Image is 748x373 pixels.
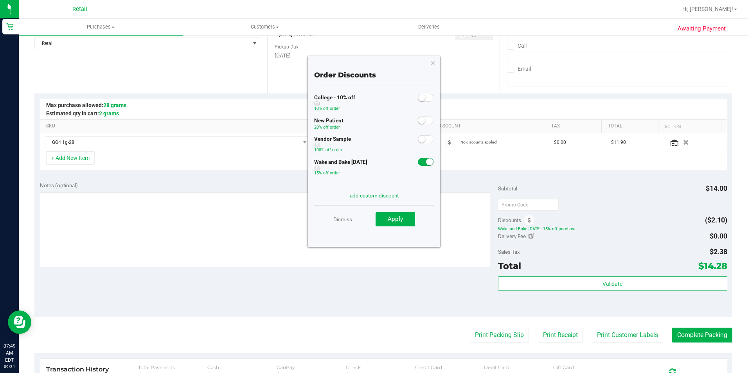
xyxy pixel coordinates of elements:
[314,170,340,176] span: 15% off order
[538,328,583,343] button: Print Receipt
[46,151,95,165] button: + Add New Item
[376,212,415,226] button: Apply
[19,19,183,35] a: Purchases
[314,165,367,171] span: discount can be used with other discounts
[507,52,732,63] input: Format: (999) 999-9999
[554,139,566,146] span: $0.00
[710,247,727,256] span: $2.38
[498,249,520,255] span: Sales Tax
[277,364,346,370] div: CanPay
[333,212,352,226] a: Dismiss
[350,192,399,199] a: add custom discount
[250,38,260,49] span: select
[705,216,727,224] span: ($2.10)
[314,101,355,106] span: discount can be used with other discounts
[207,364,277,370] div: Cash
[415,364,484,370] div: Credit Card
[347,19,511,35] a: Deliveries
[553,364,622,370] div: Gift Card
[46,123,309,129] a: SKU
[470,328,529,343] button: Print Packing Slip
[710,232,727,240] span: $0.00
[602,281,622,287] span: Validate
[35,38,250,49] span: Retail
[529,233,534,239] i: Edit Delivery Fee
[507,40,527,52] label: Call
[72,6,87,13] span: Retail
[706,184,727,192] span: $14.00
[498,233,526,239] span: Delivery Fee
[103,102,126,108] span: 28 grams
[275,52,493,60] div: [DATE]
[183,19,347,35] a: Customers
[551,123,599,129] a: Tax
[8,310,31,334] iframe: Resource center
[408,23,450,30] span: Deliveries
[40,182,78,188] span: Notes (optional)
[275,43,298,50] label: Pickup Day
[314,94,355,115] div: College - 10% off
[314,135,351,156] div: Vendor Sample
[388,215,403,222] span: Apply
[498,185,517,192] span: Subtotal
[682,6,733,12] span: Hi, [PERSON_NAME]!
[314,158,367,179] div: Wake and Bake [DATE]
[498,276,727,291] button: Validate
[498,199,559,211] input: Promo Code
[183,23,346,30] span: Customers
[592,328,663,343] button: Print Customer Labels
[46,102,126,108] span: Max purchase allowed:
[498,226,727,232] span: Wake and Bake [DATE]: 15% off purchase
[484,364,553,370] div: Debit Card
[138,364,207,370] div: Total Payments
[507,63,531,75] label: Email
[698,260,727,271] span: $14.28
[4,364,15,369] p: 09/24
[608,123,655,129] a: Total
[611,139,626,146] span: $11.90
[678,24,726,33] span: Awaiting Payment
[460,140,497,144] span: No discounts applied
[672,328,732,343] button: Complete Packing
[45,137,300,148] span: GG4 1g-28
[314,106,340,111] span: 10% off order
[314,117,343,134] div: New Patient
[45,136,310,148] span: NO DATA FOUND
[6,23,14,30] inline-svg: Retail
[438,123,542,129] a: Discount
[46,110,119,117] span: Estimated qty in cart:
[498,260,521,271] span: Total
[314,142,351,148] span: discount can be used with other discounts
[99,110,119,117] span: 2 grams
[314,72,434,79] h4: Order Discounts
[4,343,15,364] p: 07:49 AM EDT
[19,23,183,30] span: Purchases
[314,147,342,152] span: 100% off order
[314,125,340,130] span: 20% off order
[346,364,415,370] div: Check
[658,120,721,134] th: Action
[498,213,521,227] span: Discounts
